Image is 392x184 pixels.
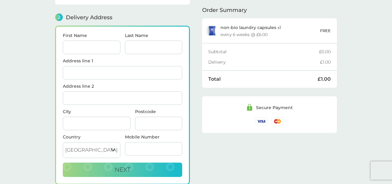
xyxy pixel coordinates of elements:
[319,50,331,54] div: £0.00
[66,15,112,20] span: Delivery Address
[55,13,63,21] span: 2
[115,166,130,173] span: Next
[221,32,268,37] div: every 6 weeks @ £6.00
[208,60,320,64] div: Delivery
[271,117,284,125] img: /assets/icons/cards/mastercard.svg
[221,25,276,30] span: non-bio laundry capsules
[255,117,268,125] img: /assets/icons/cards/visa.svg
[125,135,183,139] label: Mobile Number
[208,77,318,82] div: Total
[256,105,293,110] div: Secure Payment
[202,7,247,13] span: Order Summary
[63,84,182,88] label: Address line 2
[63,135,120,139] div: Country
[63,59,182,63] label: Address line 1
[208,50,319,54] div: Subtotal
[63,109,130,114] label: City
[320,28,331,34] p: FREE
[63,163,182,177] button: Next
[125,33,183,38] label: Last Name
[63,33,120,38] label: First Name
[135,109,182,114] label: Postcode
[318,77,331,82] div: £1.00
[221,25,281,30] p: x 1
[320,60,331,64] div: £1.00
